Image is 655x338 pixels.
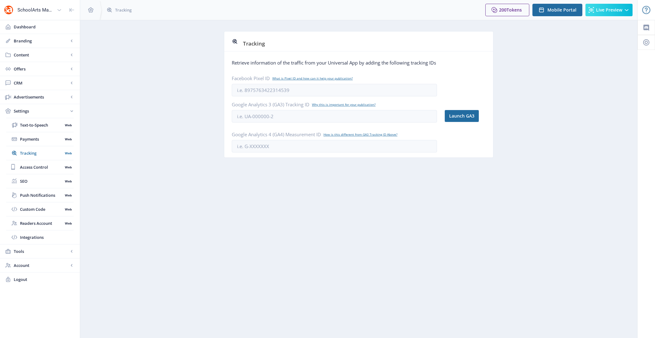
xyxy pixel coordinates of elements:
span: Account [14,262,69,268]
span: Branding [14,38,69,44]
button: 200Tokens [485,4,529,16]
span: SEO [20,178,63,184]
button: Live Preview [585,4,633,16]
span: Offers [14,66,69,72]
div: Retrieve information of the traffic from your Universal App by adding the following tracking IDs [232,60,486,66]
span: Access Control [20,164,63,170]
input: i.e. G-XXXXXXX [232,140,437,152]
span: Advertisements [14,94,69,100]
label: Facebook Pixel ID [232,75,432,81]
span: Mobile Portal [547,7,576,12]
a: SEOWeb [6,174,74,188]
nb-badge: Web [63,122,74,128]
label: Google Analytics 3 (GA3) Tracking ID [232,101,432,108]
a: Integrations [6,230,74,244]
span: Logout [14,276,75,282]
input: i.e. 8975763422314539 [232,84,437,96]
nb-badge: Web [63,220,74,226]
span: Readers Account [20,220,63,226]
nb-badge: Web [63,192,74,198]
span: CRM [14,80,69,86]
a: Why this is important for your publication? [312,102,376,107]
a: Access ControlWeb [6,160,74,174]
span: Integrations [20,234,74,240]
button: Mobile Portal [532,4,582,16]
button: Launch GA3 [444,110,479,122]
span: Tracking [243,40,265,47]
a: How is this different from GA3 Tracking ID Above? [323,132,397,137]
img: properties.app_icon.png [4,5,14,15]
nb-badge: Web [63,164,74,170]
a: TrackingWeb [6,146,74,160]
a: What is Pixel ID and how can it help your publication? [272,76,353,80]
span: Live Preview [596,7,622,12]
a: Push NotificationsWeb [6,188,74,202]
a: Readers AccountWeb [6,216,74,230]
a: PaymentsWeb [6,132,74,146]
span: Tracking [115,7,132,13]
span: Content [14,52,69,58]
span: Settings [14,108,69,114]
label: Google Analytics 4 (GA4) Measurement ID [232,131,432,138]
nb-badge: Web [63,206,74,212]
span: Tools [14,248,69,254]
nb-badge: Web [63,136,74,142]
div: SchoolArts Magazine [17,3,54,17]
a: Custom CodeWeb [6,202,74,216]
span: Tracking [20,150,63,156]
span: Custom Code [20,206,63,212]
nb-badge: Web [63,178,74,184]
span: Tokens [507,7,522,13]
span: Dashboard [14,24,75,30]
span: Payments [20,136,63,142]
span: Push Notifications [20,192,63,198]
a: Text-to-SpeechWeb [6,118,74,132]
input: i.e. UA-000000-2 [232,110,437,123]
nb-badge: Web [63,150,74,156]
span: Text-to-Speech [20,122,63,128]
